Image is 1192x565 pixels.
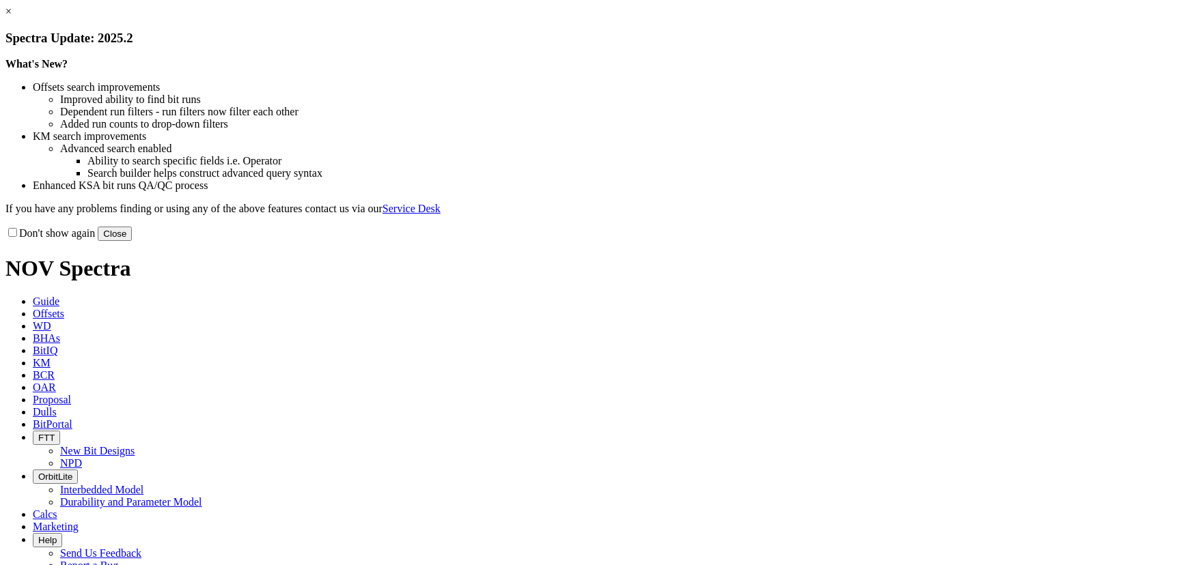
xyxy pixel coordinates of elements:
[60,484,143,495] a: Interbedded Model
[33,418,72,430] span: BitPortal
[8,228,17,237] input: Don't show again
[33,179,1187,192] li: Enhanced KSA bit runs QA/QC process
[33,81,1187,93] li: Offsets search improvements
[60,106,1187,118] li: Dependent run filters - run filters now filter each other
[33,508,57,520] span: Calcs
[33,369,55,381] span: BCR
[5,227,95,239] label: Don't show again
[33,394,71,405] span: Proposal
[38,535,57,545] span: Help
[33,308,64,319] span: Offsets
[33,381,56,393] span: OAR
[60,143,1187,155] li: Advanced search enabled
[98,227,132,241] button: Close
[60,93,1187,106] li: Improved ability to find bit runs
[38,472,72,482] span: OrbitLite
[87,155,1187,167] li: Ability to search specific fields i.e. Operator
[60,457,82,469] a: NPD
[33,357,51,368] span: KM
[60,118,1187,130] li: Added run counts to drop-down filters
[60,445,135,457] a: New Bit Designs
[5,31,1187,46] h3: Spectra Update: 2025.2
[5,256,1187,281] h1: NOV Spectra
[33,130,1187,143] li: KM search improvements
[33,345,57,356] span: BitIQ
[33,320,51,332] span: WD
[5,58,68,70] strong: What's New?
[38,433,55,443] span: FTT
[5,5,12,17] a: ×
[60,547,141,559] a: Send Us Feedback
[33,332,60,344] span: BHAs
[383,203,441,214] a: Service Desk
[33,406,57,418] span: Dulls
[60,496,202,508] a: Durability and Parameter Model
[33,521,79,532] span: Marketing
[5,203,1187,215] p: If you have any problems finding or using any of the above features contact us via our
[87,167,1187,179] li: Search builder helps construct advanced query syntax
[33,295,59,307] span: Guide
